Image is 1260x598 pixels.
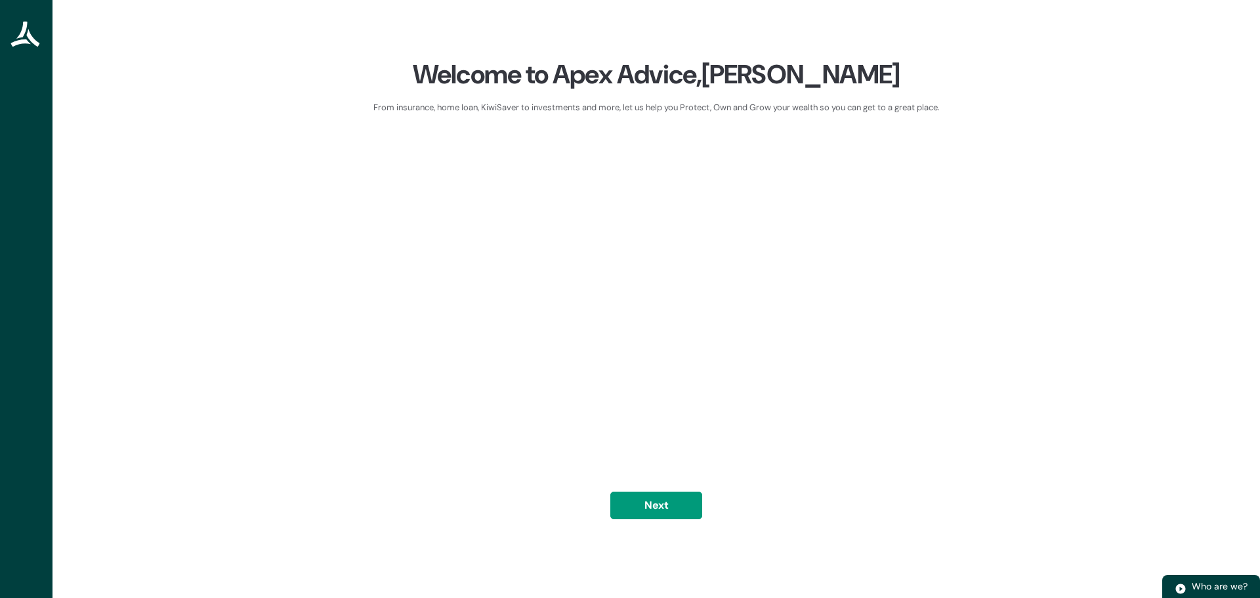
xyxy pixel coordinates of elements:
span: Who are we? [1192,580,1248,592]
img: Apex Advice Group [10,21,41,47]
img: play.svg [1175,583,1186,595]
div: From insurance, home loan, KiwiSaver to investments and more, let us help you Protect, Own and Gr... [373,101,940,114]
div: Welcome to Apex Advice, [PERSON_NAME] [373,58,940,91]
button: Next [610,492,702,519]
